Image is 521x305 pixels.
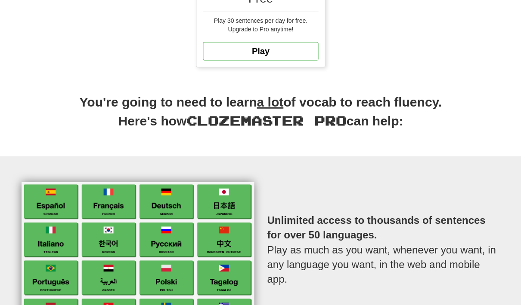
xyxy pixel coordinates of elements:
[267,195,499,303] p: Play as much as you want, whenever you want, in any language you want, in the web and mobile app.
[15,93,506,139] h2: You're going to need to learn of vocab to reach fluency. Here's how can help:
[203,16,318,24] div: Play 30 sentences per day for free.
[203,42,318,60] a: Play
[257,95,283,109] u: a lot
[203,24,318,33] div: Upgrade to Pro anytime!
[267,214,485,240] strong: Unlimited access to thousands of sentences for over 50 languages.
[186,112,346,128] span: Clozemaster Pro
